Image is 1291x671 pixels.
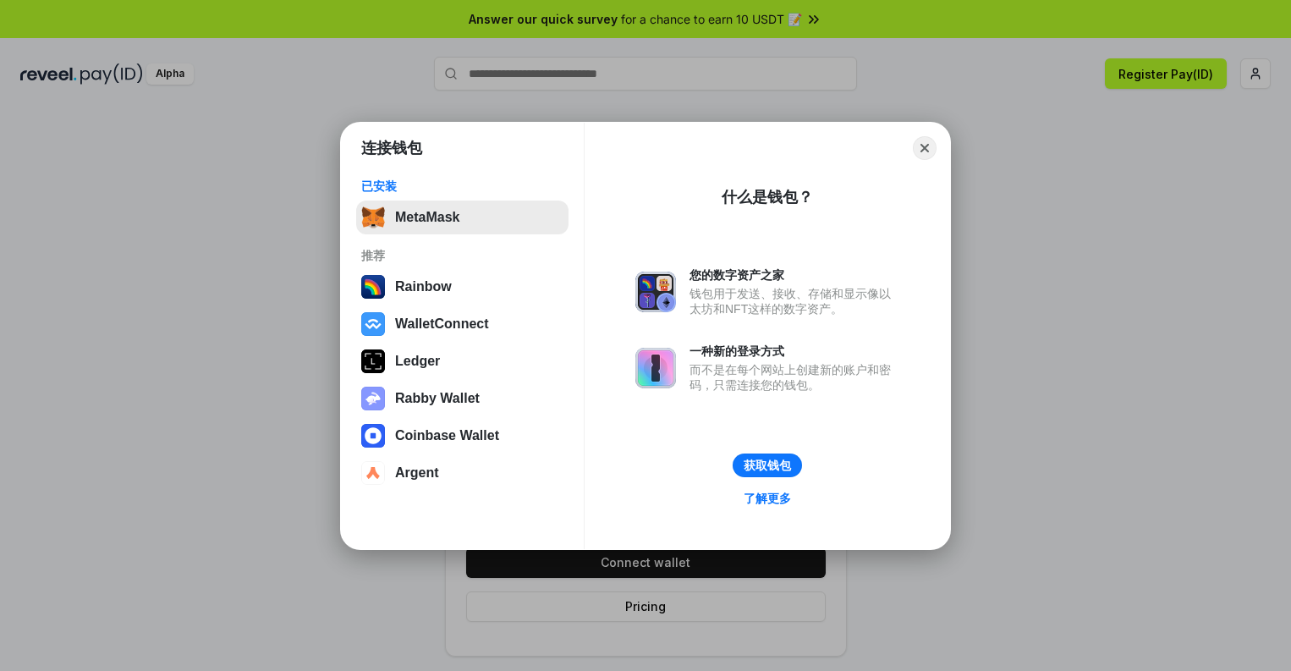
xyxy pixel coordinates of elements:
div: Rainbow [395,279,452,294]
img: svg+xml,%3Csvg%20width%3D%2228%22%20height%3D%2228%22%20viewBox%3D%220%200%2028%2028%22%20fill%3D... [361,312,385,336]
div: Rabby Wallet [395,391,480,406]
img: svg+xml,%3Csvg%20xmlns%3D%22http%3A%2F%2Fwww.w3.org%2F2000%2Fsvg%22%20fill%3D%22none%22%20viewBox... [635,272,676,312]
img: svg+xml,%3Csvg%20xmlns%3D%22http%3A%2F%2Fwww.w3.org%2F2000%2Fsvg%22%20fill%3D%22none%22%20viewBox... [361,387,385,410]
img: svg+xml,%3Csvg%20width%3D%2228%22%20height%3D%2228%22%20viewBox%3D%220%200%2028%2028%22%20fill%3D... [361,424,385,448]
button: Argent [356,456,569,490]
div: 已安装 [361,179,563,194]
img: svg+xml,%3Csvg%20fill%3D%22none%22%20height%3D%2233%22%20viewBox%3D%220%200%2035%2033%22%20width%... [361,206,385,229]
button: MetaMask [356,201,569,234]
div: 您的数字资产之家 [689,267,899,283]
div: Argent [395,465,439,481]
div: 什么是钱包？ [722,187,813,207]
div: 一种新的登录方式 [689,344,899,359]
div: 而不是在每个网站上创建新的账户和密码，只需连接您的钱包。 [689,362,899,393]
div: 了解更多 [744,491,791,506]
div: 获取钱包 [744,458,791,473]
img: svg+xml,%3Csvg%20xmlns%3D%22http%3A%2F%2Fwww.w3.org%2F2000%2Fsvg%22%20width%3D%2228%22%20height%3... [361,349,385,373]
button: 获取钱包 [733,454,802,477]
h1: 连接钱包 [361,138,422,158]
div: 钱包用于发送、接收、存储和显示像以太坊和NFT这样的数字资产。 [689,286,899,316]
img: svg+xml,%3Csvg%20xmlns%3D%22http%3A%2F%2Fwww.w3.org%2F2000%2Fsvg%22%20fill%3D%22none%22%20viewBox... [635,348,676,388]
div: WalletConnect [395,316,489,332]
a: 了解更多 [733,487,801,509]
img: svg+xml,%3Csvg%20width%3D%2228%22%20height%3D%2228%22%20viewBox%3D%220%200%2028%2028%22%20fill%3D... [361,461,385,485]
button: Close [913,136,937,160]
div: Ledger [395,354,440,369]
button: Rainbow [356,270,569,304]
div: MetaMask [395,210,459,225]
button: Ledger [356,344,569,378]
button: Rabby Wallet [356,382,569,415]
div: Coinbase Wallet [395,428,499,443]
button: Coinbase Wallet [356,419,569,453]
div: 推荐 [361,248,563,263]
button: WalletConnect [356,307,569,341]
img: svg+xml,%3Csvg%20width%3D%22120%22%20height%3D%22120%22%20viewBox%3D%220%200%20120%20120%22%20fil... [361,275,385,299]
